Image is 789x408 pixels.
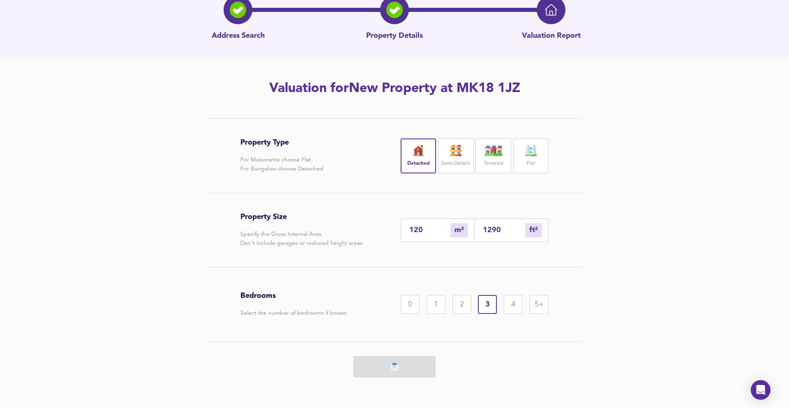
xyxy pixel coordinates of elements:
h2: Valuation for New Property at MK18 1JZ [162,80,627,98]
p: Select the number of bedrooms if known [240,309,347,318]
h3: Bedrooms [240,291,347,300]
label: Detached [407,159,430,169]
p: Address Search [212,31,265,41]
div: m² [450,223,468,237]
img: house-icon [483,145,504,156]
label: Terraced [484,159,503,169]
img: search-icon [230,2,246,18]
h3: Property Type [240,138,323,147]
div: 4 [504,295,523,314]
div: Open Intercom Messenger [751,380,771,400]
img: house-icon [445,145,466,156]
div: 0 [401,295,420,314]
label: Semi-Detach [441,159,470,169]
input: Enter sqm [409,226,450,234]
label: Flat [527,159,535,169]
p: Specify the Gross Internal Area Don't include garages or reduced height areas [240,230,362,248]
div: 1 [427,295,445,314]
div: 3 [478,295,497,314]
h3: Property Size [240,212,362,221]
div: Terraced [475,138,511,173]
div: Semi-Detach [438,138,473,173]
img: filter-icon [386,2,403,18]
p: Property Details [366,31,423,41]
img: house-icon [408,145,429,156]
div: m² [525,223,542,237]
p: Valuation Report [522,31,581,41]
img: home-icon [545,4,557,16]
input: Sqft [483,226,525,234]
p: For Maisonette choose Flat For Bungalow choose Detached [240,155,323,173]
div: 2 [452,295,471,314]
div: Detached [401,138,436,173]
img: flat-icon [521,145,541,156]
div: Flat [513,138,549,173]
div: 5+ [530,295,549,314]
